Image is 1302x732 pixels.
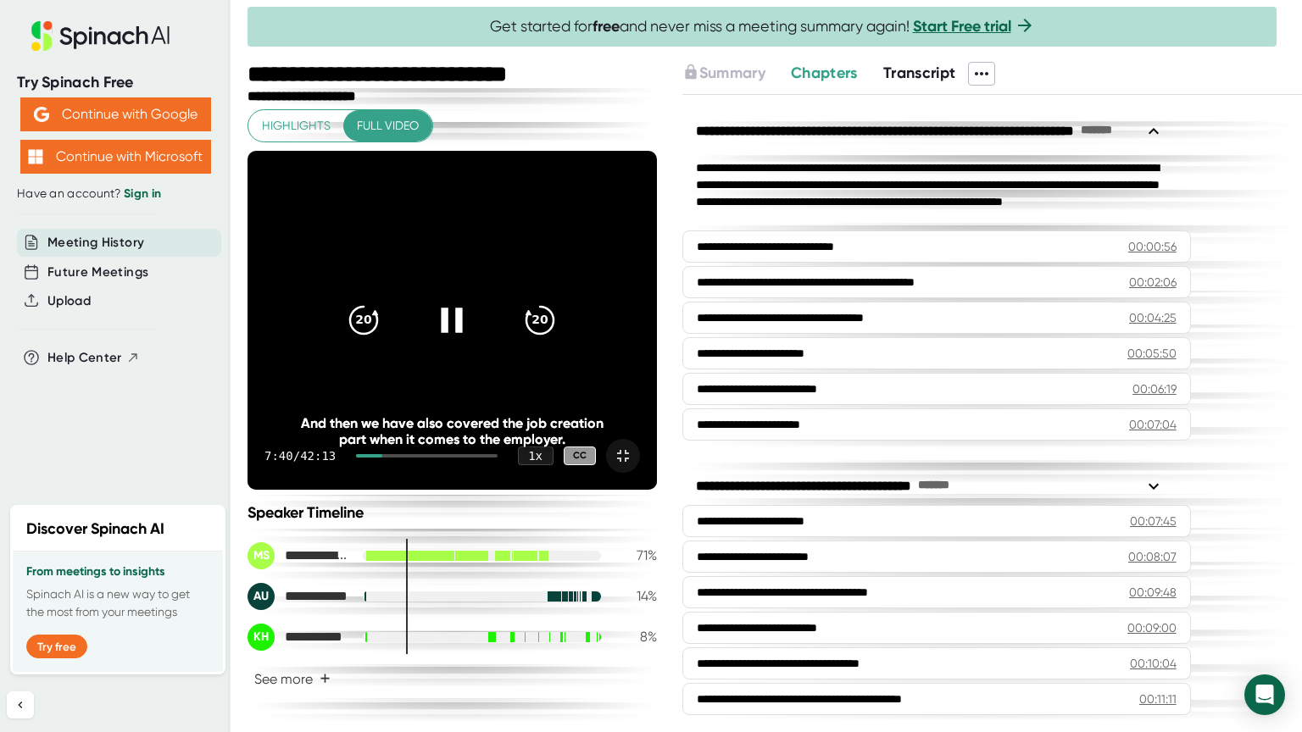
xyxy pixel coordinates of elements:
[248,583,349,610] div: Aleena Umair
[518,446,554,465] div: 1 x
[17,73,214,92] div: Try Spinach Free
[699,64,765,82] span: Summary
[1244,674,1285,715] div: Open Intercom Messenger
[1129,274,1177,291] div: 00:02:06
[1128,238,1177,255] div: 00:00:56
[615,629,657,645] div: 8 %
[124,186,161,201] a: Sign in
[615,547,657,563] div: 71 %
[264,449,336,463] div: 7:40 / 42:13
[47,233,144,252] button: Meeting History
[248,110,344,141] button: Highlights
[248,542,349,569] div: Momin Bin Shahid
[1130,655,1177,672] div: 00:10:04
[26,518,164,541] h2: Discover Spinach AI
[26,585,209,621] p: Spinach AI is a new way to get the most from your meetings
[791,64,858,82] span: Chapters
[1128,548,1177,565] div: 00:08:07
[593,17,620,36] b: free
[17,186,214,202] div: Have an account?
[913,17,1011,36] a: Start Free trial
[248,624,275,651] div: KH
[883,62,956,85] button: Transcript
[7,691,34,718] button: Collapse sidebar
[615,588,657,604] div: 14 %
[791,62,858,85] button: Chapters
[320,672,331,685] span: +
[343,110,432,141] button: Full video
[248,583,275,610] div: AU
[1132,380,1177,397] div: 00:06:19
[1139,690,1177,707] div: 00:11:11
[883,64,956,82] span: Transcript
[357,115,419,136] span: Full video
[248,542,275,569] div: MS
[1129,584,1177,601] div: 00:09:48
[1129,309,1177,326] div: 00:04:25
[248,664,337,694] button: See more+
[47,263,148,282] button: Future Meetings
[288,415,615,447] div: And then we have also covered the job creation part when it comes to the employer.
[26,635,87,658] button: Try free
[564,446,596,466] div: CC
[248,503,657,522] div: Speaker Timeline
[47,348,140,368] button: Help Center
[20,97,211,131] button: Continue with Google
[1127,345,1177,362] div: 00:05:50
[1129,416,1177,433] div: 00:07:04
[20,140,211,174] button: Continue with Microsoft
[262,115,331,136] span: Highlights
[682,62,791,86] div: Upgrade to access
[1127,619,1177,636] div: 00:09:00
[1130,513,1177,530] div: 00:07:45
[47,348,122,368] span: Help Center
[490,17,1035,36] span: Get started for and never miss a meeting summary again!
[248,624,349,651] div: Kevin Horio
[682,62,765,85] button: Summary
[47,291,91,311] button: Upload
[26,565,209,579] h3: From meetings to insights
[34,107,49,122] img: Aehbyd4JwY73AAAAAElFTkSuQmCC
